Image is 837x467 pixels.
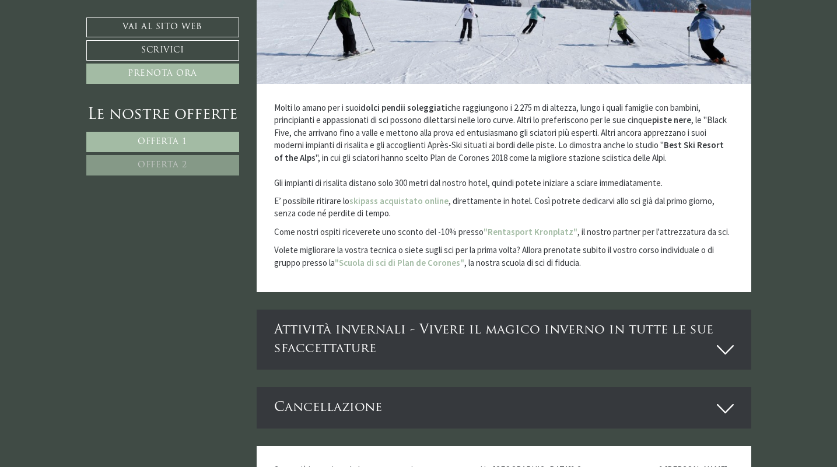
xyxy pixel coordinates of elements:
[274,101,734,189] p: Molti lo amano per i suoi che raggiungono i 2.275 m di altezza, lungo i quali famiglie con bambin...
[349,195,449,206] a: skipass acquistato online
[17,54,155,62] small: 08:15
[86,40,239,61] a: Scrivici
[138,161,187,170] span: Offerta 2
[396,307,460,328] button: Invia
[138,138,187,146] span: Offerta 1
[86,104,239,126] div: Le nostre offerte
[484,226,577,237] a: "Rentasport Kronplatz"
[86,64,239,84] a: Prenota ora
[86,17,239,37] a: Vai al sito web
[17,33,155,42] div: Montis – Active Nature Spa
[360,102,447,113] strong: dolci pendii soleggiati
[274,195,734,220] p: E’ possibile ritirare lo , direttamente in hotel. Così potrete dedicarvi allo sci già dal primo g...
[201,9,260,27] div: mercoledì
[335,257,464,268] a: "Scuola di sci di Plan de Corones"
[257,387,751,429] div: Cancellazione
[274,226,734,238] p: Come nostri ospiti riceverete uno sconto del -10% presso , il nostro partner per l'attrezzatura d...
[274,139,724,163] strong: Best Ski Resort of the Alps
[652,114,691,125] strong: piste nere
[274,244,734,269] p: Volete migliorare la vostra tecnica o siete sugli sci per la prima volta? Allora prenotate subito...
[9,31,160,64] div: Buon giorno, come possiamo aiutarla?
[257,310,751,370] div: Attività invernali - Vivere il magico inverno in tutte le sue sfaccettature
